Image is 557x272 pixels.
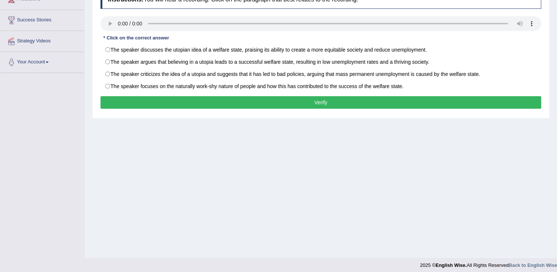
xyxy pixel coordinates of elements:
label: The speaker focuses on the naturally work-shy nature of people and how this has contributed to th... [101,80,541,93]
a: Your Account [0,52,84,70]
strong: English Wise. [436,262,466,268]
button: Verify [101,96,541,109]
a: Success Stories [0,10,84,28]
div: * Click on the correct answer [101,35,172,42]
a: Back to English Wise [509,262,557,268]
label: The speaker discusses the utopian idea of a welfare state, praising its ability to create a more ... [101,43,541,56]
label: The speaker argues that believing in a utopia leads to a successful welfare state, resulting in l... [101,56,541,68]
label: The speaker criticizes the idea of a utopia and suggests that it has led to bad policies, arguing... [101,68,541,80]
div: 2025 © All Rights Reserved [420,258,557,269]
a: Strategy Videos [0,31,84,49]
